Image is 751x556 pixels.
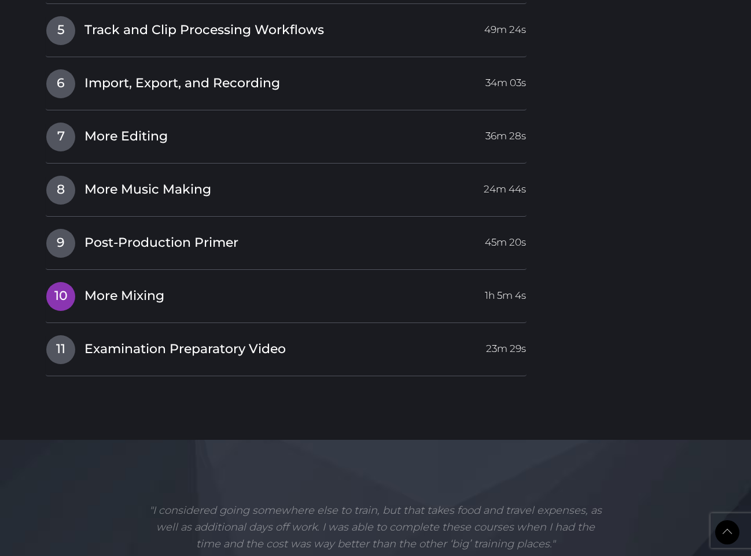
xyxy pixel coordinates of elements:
a: 8More Music Making24m 44s [46,175,527,199]
span: 10 [46,282,75,311]
span: 5 [46,16,75,45]
a: Back to Top [715,520,739,544]
a: 5Track and Clip Processing Workflows49m 24s [46,16,527,40]
span: 49m 24s [484,16,526,37]
span: 45m 20s [485,229,526,250]
span: 1h 5m 4s [485,282,526,303]
span: More Editing [84,128,168,146]
span: 11 [46,335,75,364]
span: More Mixing [84,287,164,305]
span: Track and Clip Processing Workflows [84,21,324,39]
span: 36m 28s [485,123,526,143]
span: Import, Export, and Recording [84,75,280,92]
a: 7More Editing36m 28s [46,122,527,146]
span: 6 [46,69,75,98]
span: 24m 44s [484,176,526,197]
span: 23m 29s [486,335,526,356]
span: 34m 03s [485,69,526,90]
span: Post-Production Primer [84,234,238,252]
span: More Music Making [84,181,211,199]
a: 6Import, Export, and Recording34m 03s [46,69,527,93]
a: 11Examination Preparatory Video23m 29s [46,335,527,359]
span: Examination Preparatory Video [84,340,286,358]
p: "I considered going somewhere else to train, but that takes food and travel expenses, as well as ... [145,502,606,552]
span: 7 [46,123,75,151]
span: 8 [46,176,75,205]
a: 9Post-Production Primer45m 20s [46,228,527,253]
span: 9 [46,229,75,258]
a: 10More Mixing1h 5m 4s [46,281,527,306]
